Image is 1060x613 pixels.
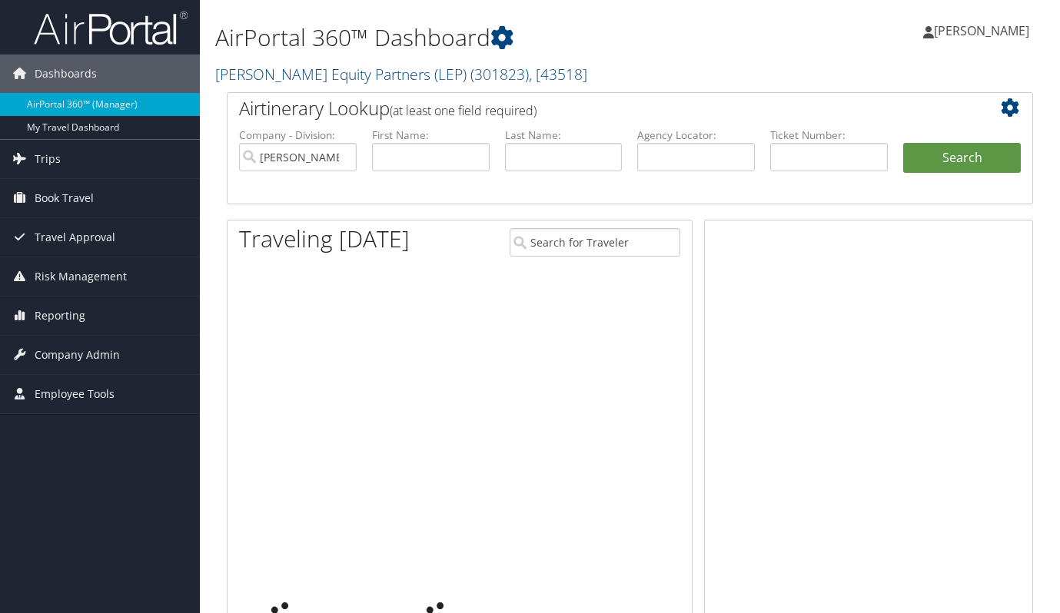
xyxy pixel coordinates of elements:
[34,10,188,46] img: airportal-logo.png
[35,257,127,296] span: Risk Management
[239,95,954,121] h2: Airtinerary Lookup
[35,55,97,93] span: Dashboards
[903,143,1021,174] button: Search
[35,218,115,257] span: Travel Approval
[470,64,529,84] span: ( 301823 )
[510,228,680,257] input: Search for Traveler
[372,128,490,143] label: First Name:
[35,336,120,374] span: Company Admin
[35,375,115,413] span: Employee Tools
[215,64,587,84] a: [PERSON_NAME] Equity Partners (LEP)
[934,22,1029,39] span: [PERSON_NAME]
[529,64,587,84] span: , [ 43518 ]
[35,297,85,335] span: Reporting
[35,140,61,178] span: Trips
[239,223,410,255] h1: Traveling [DATE]
[239,128,357,143] label: Company - Division:
[215,22,768,54] h1: AirPortal 360™ Dashboard
[35,179,94,217] span: Book Travel
[637,128,755,143] label: Agency Locator:
[770,128,888,143] label: Ticket Number:
[390,102,537,119] span: (at least one field required)
[923,8,1045,54] a: [PERSON_NAME]
[505,128,623,143] label: Last Name:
